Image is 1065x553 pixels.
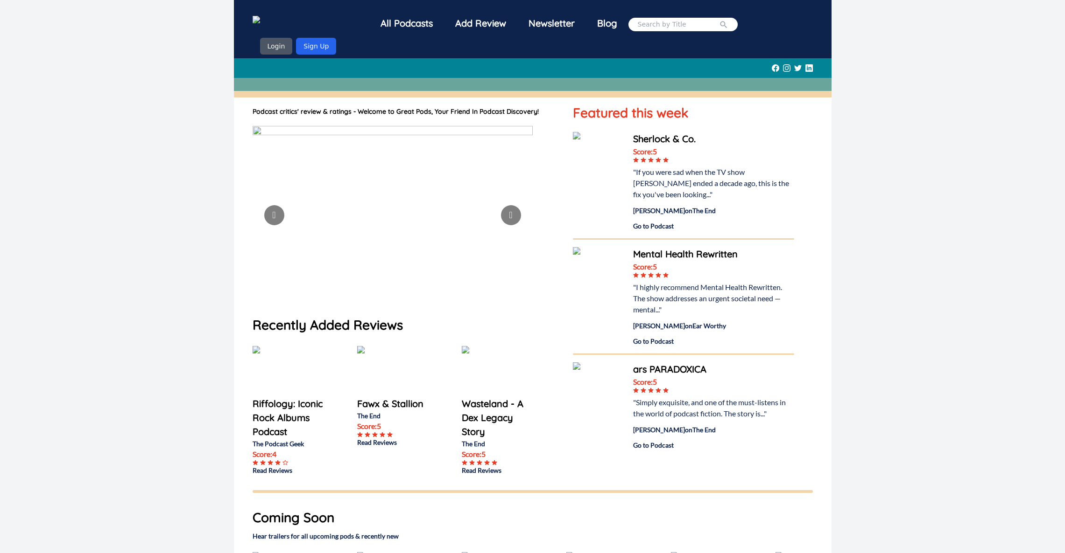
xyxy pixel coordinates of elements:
div: [PERSON_NAME] on The End [633,206,794,215]
a: Newsletter [517,11,586,38]
a: All Podcasts [369,11,444,38]
img: GreatPods [253,16,294,26]
img: ars PARADOXICA [573,362,624,413]
button: Go to previous slide [264,205,284,225]
p: Score: 5 [357,421,432,432]
a: Add Review [444,11,517,35]
div: Newsletter [517,11,586,35]
p: The Podcast Geek [253,439,327,449]
a: ars PARADOXICA [633,362,794,376]
h2: Hear trailers for all upcoming pods & recently new [253,531,813,541]
a: Read Reviews [357,437,432,447]
div: Score: 5 [633,261,794,272]
h1: Recently Added Reviews [253,315,555,335]
img: Wasteland - A Dex Legacy Story [462,346,513,397]
a: Go to Podcast [633,440,794,450]
button: Login [260,38,293,55]
div: "I highly recommend Mental Health Rewritten. The show addresses an urgent societal need — mental..." [633,282,794,315]
div: Score: 5 [633,376,794,387]
a: Go to Podcast [633,336,794,346]
a: Blog [586,11,628,35]
h1: Coming Soon [253,508,813,527]
p: The End [462,439,536,449]
h1: Podcast critics' review & ratings - Welcome to Great Pods, Your Friend In Podcast Discovery! [253,107,555,117]
input: Search by Title [638,20,719,29]
img: Fawx & Stallion [357,346,408,397]
div: "Simply exquisite, and one of the must-listens in the world of podcast fiction. The story is..." [633,397,794,419]
a: Fawx & Stallion [357,397,432,411]
a: Read Reviews [462,465,536,475]
div: [PERSON_NAME] on Ear Worthy [633,321,794,331]
img: Riffology: Iconic Rock Albums Podcast [253,346,303,397]
h1: Featured this week [573,103,794,123]
img: Mental Health Rewritten [573,247,624,298]
div: "If you were sad when the TV show [PERSON_NAME] ended a decade ago, this is the fix you've been l... [633,166,794,200]
img: Sherlock & Co. [573,132,624,183]
a: Mental Health Rewritten [633,247,794,261]
button: Sign Up [296,38,336,55]
p: Score: 5 [462,449,536,460]
div: Score: 5 [633,146,794,157]
p: The End [357,411,432,421]
button: Go to next slide [501,205,521,225]
a: Wasteland - A Dex Legacy Story [462,397,536,439]
img: image [253,126,533,304]
a: Riffology: Iconic Rock Albums Podcast [253,397,327,439]
div: All Podcasts [369,11,444,35]
a: Go to Podcast [633,221,794,231]
p: Score: 4 [253,449,327,460]
div: [PERSON_NAME] on The End [633,425,794,435]
a: Sherlock & Co. [633,132,794,146]
a: Read Reviews [253,465,327,475]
